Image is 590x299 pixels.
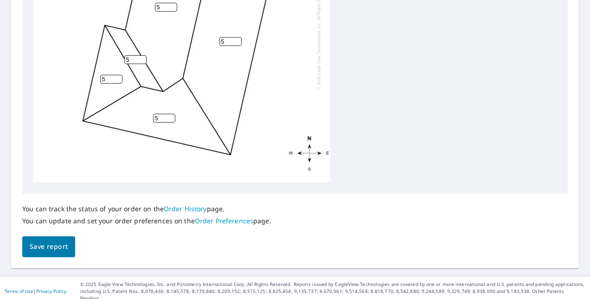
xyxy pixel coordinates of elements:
a: Privacy Policy [36,288,66,294]
p: | [5,288,66,294]
a: Order History [164,204,207,213]
p: You can update and set your order preferences on the page. [22,217,271,225]
a: Terms of Use [5,288,33,294]
span: Save report [30,241,68,253]
p: You can track the status of your order on the page. [22,205,271,213]
a: Order Preferences [195,216,253,225]
button: Save report [22,236,75,257]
